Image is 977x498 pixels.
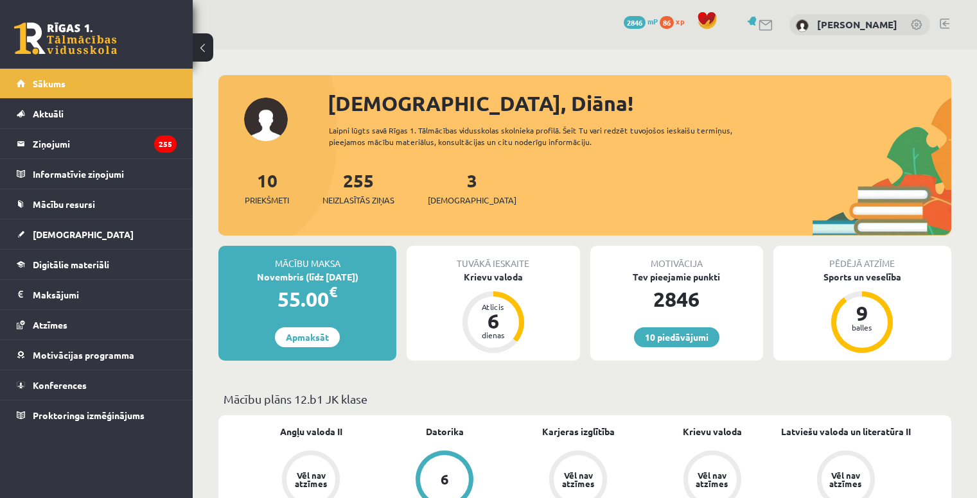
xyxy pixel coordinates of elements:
a: Aktuāli [17,99,177,128]
a: 2846 mP [624,16,658,26]
span: xp [676,16,684,26]
div: Mācību maksa [218,246,396,270]
span: Mācību resursi [33,198,95,210]
a: Sports un veselība 9 balles [773,270,951,355]
a: [DEMOGRAPHIC_DATA] [17,219,177,249]
div: 55.00 [218,284,396,314]
a: Ziņojumi255 [17,129,177,159]
span: € [329,282,337,301]
div: Vēl nav atzīmes [560,471,596,488]
p: Mācību plāns 12.b1 JK klase [224,390,946,408]
div: Krievu valoda [407,270,579,284]
a: Karjeras izglītība [542,425,615,438]
span: Atzīmes [33,319,67,331]
div: dienas [474,331,513,339]
a: 10Priekšmeti [245,169,289,207]
div: Vēl nav atzīmes [694,471,730,488]
a: 86 xp [660,16,691,26]
div: Novembris (līdz [DATE]) [218,270,396,284]
a: 3[DEMOGRAPHIC_DATA] [428,169,516,207]
div: Tev pieejamie punkti [590,270,763,284]
div: balles [843,323,881,331]
div: Sports un veselība [773,270,951,284]
a: Konferences [17,370,177,400]
div: Laipni lūgts savā Rīgas 1. Tālmācības vidusskolas skolnieka profilā. Šeit Tu vari redzēt tuvojošo... [329,125,769,148]
a: Datorika [426,425,464,438]
span: Aktuāli [33,108,64,119]
legend: Ziņojumi [33,129,177,159]
span: mP [647,16,658,26]
div: Vēl nav atzīmes [293,471,329,488]
a: Krievu valoda Atlicis 6 dienas [407,270,579,355]
span: Digitālie materiāli [33,259,109,270]
span: Neizlasītās ziņas [322,194,394,207]
a: [PERSON_NAME] [817,18,897,31]
div: 2846 [590,284,763,314]
legend: Informatīvie ziņojumi [33,159,177,189]
span: Proktoringa izmēģinājums [33,409,145,421]
a: Proktoringa izmēģinājums [17,400,177,430]
a: Mācību resursi [17,189,177,219]
span: [DEMOGRAPHIC_DATA] [428,194,516,207]
a: Informatīvie ziņojumi [17,159,177,189]
a: Motivācijas programma [17,340,177,370]
span: Sākums [33,78,66,89]
div: 9 [843,303,881,323]
a: Rīgas 1. Tālmācības vidusskola [14,22,117,55]
a: 255Neizlasītās ziņas [322,169,394,207]
legend: Maksājumi [33,280,177,309]
i: 255 [154,135,177,153]
div: Atlicis [474,303,513,311]
span: Konferences [33,379,87,391]
div: Pēdējā atzīme [773,246,951,270]
a: Latviešu valoda un literatūra II [781,425,911,438]
a: 10 piedāvājumi [634,327,719,347]
div: Tuvākā ieskaite [407,246,579,270]
div: [DEMOGRAPHIC_DATA], Diāna! [328,88,951,119]
a: Sākums [17,69,177,98]
a: Atzīmes [17,310,177,339]
a: Digitālie materiāli [17,250,177,279]
span: [DEMOGRAPHIC_DATA] [33,228,134,240]
span: Priekšmeti [245,194,289,207]
a: Apmaksāt [275,327,340,347]
div: 6 [474,311,513,331]
span: 2846 [624,16,646,29]
div: 6 [441,472,449,486]
span: 86 [660,16,674,29]
div: Motivācija [590,246,763,270]
img: Diāna Čakša [796,19,809,32]
a: Krievu valoda [683,425,742,438]
a: Angļu valoda II [280,425,342,438]
div: Vēl nav atzīmes [828,471,864,488]
span: Motivācijas programma [33,349,134,361]
a: Maksājumi [17,280,177,309]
